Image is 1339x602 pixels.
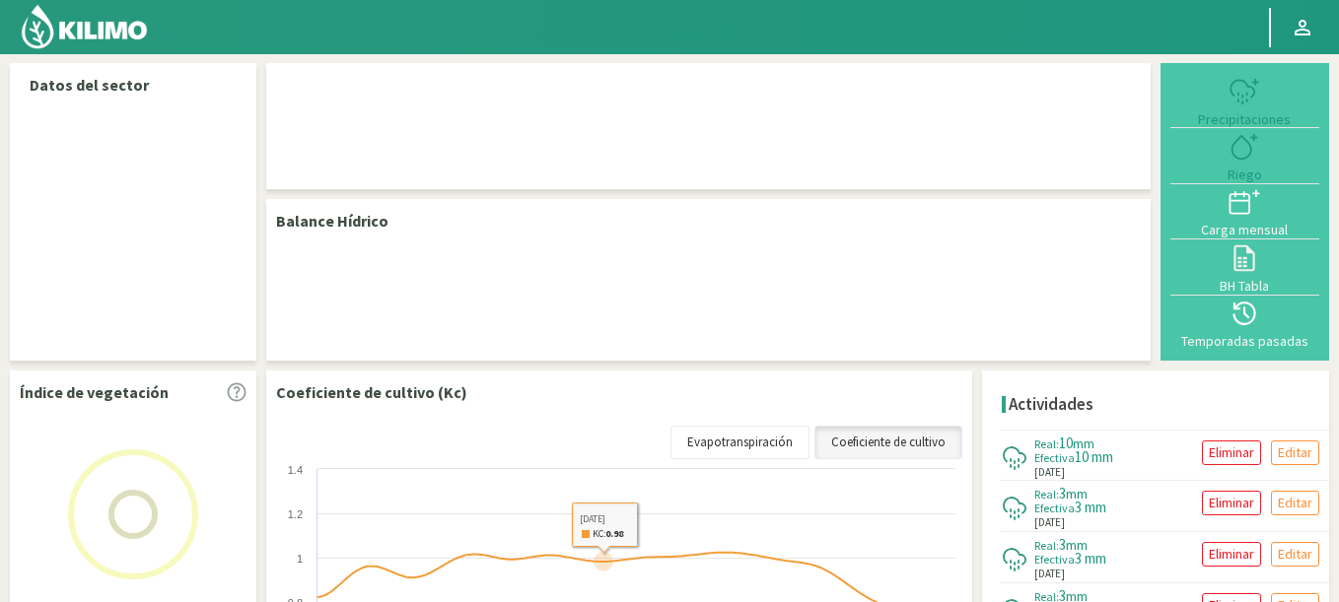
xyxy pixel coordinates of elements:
[1209,441,1254,464] p: Eliminar
[1034,450,1075,465] span: Efectiva
[1059,535,1066,554] span: 3
[1271,440,1319,465] button: Editar
[1009,395,1093,414] h4: Actividades
[1034,552,1075,567] span: Efectiva
[1034,566,1065,582] span: [DATE]
[1075,498,1106,516] span: 3 mm
[1176,334,1313,348] div: Temporadas pasadas
[30,73,237,97] p: Datos del sector
[1075,447,1113,466] span: 10 mm
[1059,484,1066,502] span: 3
[1202,440,1261,465] button: Eliminar
[1202,542,1261,567] button: Eliminar
[1176,112,1313,126] div: Precipitaciones
[1278,441,1312,464] p: Editar
[1209,543,1254,566] p: Eliminar
[1202,491,1261,515] button: Eliminar
[1034,538,1059,553] span: Real:
[1176,223,1313,236] div: Carga mensual
[1271,542,1319,567] button: Editar
[670,426,810,459] a: Evapotranspiración
[1034,436,1059,451] span: Real:
[288,464,303,476] text: 1.4
[1170,73,1319,128] button: Precipitaciones
[1176,167,1313,181] div: Riego
[276,209,388,233] p: Balance Hídrico
[1034,464,1065,481] span: [DATE]
[1034,487,1059,502] span: Real:
[1170,239,1319,295] button: BH Tabla
[1176,279,1313,293] div: BH Tabla
[1073,435,1094,452] span: mm
[814,426,962,459] a: Coeficiente de cultivo
[20,380,169,404] p: Índice de vegetación
[1075,549,1106,568] span: 3 mm
[1271,491,1319,515] button: Editar
[1066,536,1088,554] span: mm
[20,3,149,50] img: Kilimo
[1066,485,1088,502] span: mm
[297,553,303,565] text: 1
[1278,492,1312,514] p: Editar
[1170,128,1319,183] button: Riego
[1209,492,1254,514] p: Eliminar
[1059,434,1073,452] span: 10
[276,380,467,404] p: Coeficiente de cultivo (Kc)
[1170,184,1319,239] button: Carga mensual
[1034,514,1065,531] span: [DATE]
[1034,501,1075,515] span: Efectiva
[1278,543,1312,566] p: Editar
[1170,296,1319,351] button: Temporadas pasadas
[288,508,303,520] text: 1.2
